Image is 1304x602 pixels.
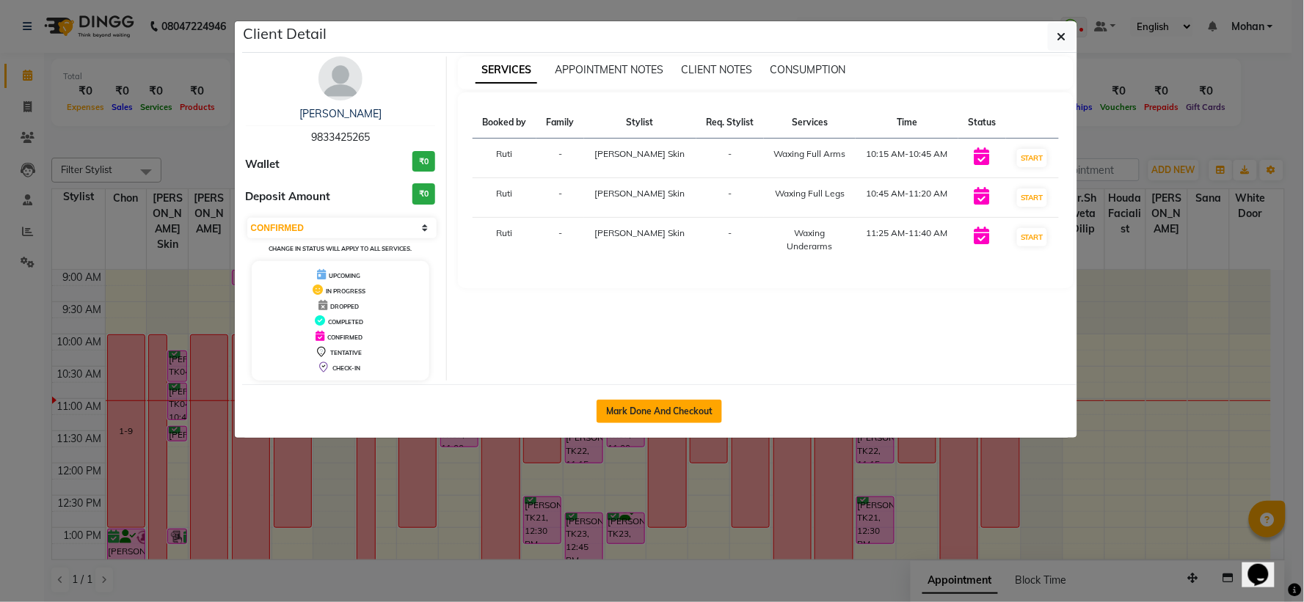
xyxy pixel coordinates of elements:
span: CONFIRMED [327,334,363,341]
span: Deposit Amount [246,188,331,205]
button: START [1017,149,1047,167]
td: - [696,178,765,218]
small: Change in status will apply to all services. [269,245,412,252]
img: avatar [318,56,363,100]
span: CHECK-IN [332,364,360,372]
span: 9833425265 [311,131,370,144]
span: [PERSON_NAME] Skin [595,227,685,238]
span: DROPPED [330,303,359,310]
th: Status [958,107,1005,139]
th: Req. Stylist [696,107,765,139]
h3: ₹0 [412,151,435,172]
span: CONSUMPTION [770,63,846,76]
a: [PERSON_NAME] [299,107,382,120]
span: Wallet [246,156,280,173]
td: 10:45 AM-11:20 AM [856,178,958,218]
td: - [536,178,583,218]
th: Stylist [584,107,696,139]
td: - [696,218,765,263]
span: [PERSON_NAME] Skin [595,148,685,159]
span: IN PROGRESS [326,287,365,295]
td: - [536,139,583,178]
td: - [536,218,583,263]
span: UPCOMING [329,272,360,279]
span: SERVICES [476,57,537,84]
th: Services [764,107,856,139]
iframe: chat widget [1242,543,1289,587]
div: Waxing Underarms [773,227,847,253]
span: [PERSON_NAME] Skin [595,188,685,199]
td: 10:15 AM-10:45 AM [856,139,958,178]
h5: Client Detail [244,23,327,45]
td: Ruti [473,139,536,178]
th: Booked by [473,107,536,139]
th: Time [856,107,958,139]
td: - [696,139,765,178]
td: Ruti [473,218,536,263]
span: TENTATIVE [330,349,362,356]
span: APPOINTMENT NOTES [555,63,663,76]
span: COMPLETED [328,318,363,326]
div: Waxing Full Legs [773,187,847,200]
button: Mark Done And Checkout [597,400,722,423]
button: START [1017,188,1047,207]
div: Waxing Full Arms [773,147,847,161]
h3: ₹0 [412,183,435,205]
th: Family [536,107,583,139]
span: CLIENT NOTES [681,63,752,76]
td: 11:25 AM-11:40 AM [856,218,958,263]
td: Ruti [473,178,536,218]
button: START [1017,228,1047,246]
